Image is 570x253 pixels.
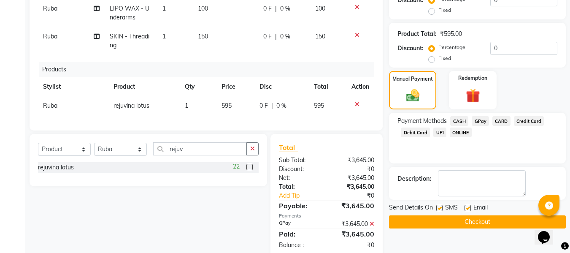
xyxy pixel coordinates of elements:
th: Product [108,77,180,96]
div: ₹0 [336,191,381,200]
label: Manual Payment [392,75,433,83]
div: rejuvina lotus [38,163,74,172]
span: 1 [185,102,188,109]
img: _cash.svg [402,88,424,103]
span: GPay [472,116,489,126]
span: 0 F [259,101,268,110]
div: Balance : [273,241,327,250]
div: ₹3,645.00 [327,174,381,182]
span: 0 % [276,101,286,110]
img: _gift.svg [462,87,484,104]
span: CASH [450,116,468,126]
span: CARD [492,116,511,126]
span: 22 [233,162,240,171]
span: UPI [433,128,446,137]
th: Total [309,77,347,96]
span: | [271,101,273,110]
span: Debit Card [401,128,430,137]
span: Ruba [43,33,57,40]
div: Sub Total: [273,156,327,165]
span: SKIN - Threading [110,33,149,49]
span: SMS [445,203,458,214]
span: 1 [162,5,166,12]
span: Email [473,203,488,214]
span: LIPO WAX - Underarms [110,5,149,21]
label: Redemption [458,74,487,82]
span: 100 [198,5,208,12]
label: Fixed [438,6,451,14]
span: 1 [162,33,166,40]
label: Percentage [438,44,465,51]
div: Paid: [273,229,327,239]
div: Payments [279,212,374,220]
label: Fixed [438,54,451,62]
div: Net: [273,174,327,182]
div: ₹0 [327,165,381,174]
span: Send Details On [389,203,433,214]
div: Description: [397,174,431,183]
div: GPay [273,220,327,229]
span: rejuvina lotus [113,102,149,109]
span: | [275,32,277,41]
th: Action [346,77,374,96]
th: Qty [180,77,216,96]
div: Payable: [273,201,327,211]
div: ₹0 [327,241,381,250]
span: 595 [222,102,232,109]
th: Price [216,77,254,96]
th: Stylist [38,77,108,96]
span: 100 [315,5,325,12]
span: Payment Methods [397,117,447,125]
div: ₹3,645.00 [327,201,381,211]
div: ₹3,645.00 [327,182,381,191]
iframe: chat widget [535,219,562,245]
span: 150 [198,33,208,40]
span: 595 [314,102,324,109]
div: ₹595.00 [440,30,462,38]
div: ₹3,645.00 [327,156,381,165]
span: Ruba [43,102,57,109]
span: Ruba [43,5,57,12]
div: Discount: [397,44,424,53]
th: Disc [254,77,309,96]
span: 0 % [280,4,290,13]
span: | [275,4,277,13]
button: Checkout [389,215,566,229]
div: Discount: [273,165,327,174]
div: ₹3,645.00 [327,229,381,239]
span: 150 [315,33,325,40]
span: Total [279,143,298,152]
div: ₹3,645.00 [327,220,381,229]
span: 0 % [280,32,290,41]
span: ONLINE [450,128,472,137]
div: Product Total: [397,30,437,38]
div: Total: [273,182,327,191]
input: Search or Scan [153,142,247,155]
div: Products [39,62,381,77]
span: Credit Card [514,116,544,126]
span: 0 F [263,32,272,41]
a: Add Tip [273,191,335,200]
span: 0 F [263,4,272,13]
